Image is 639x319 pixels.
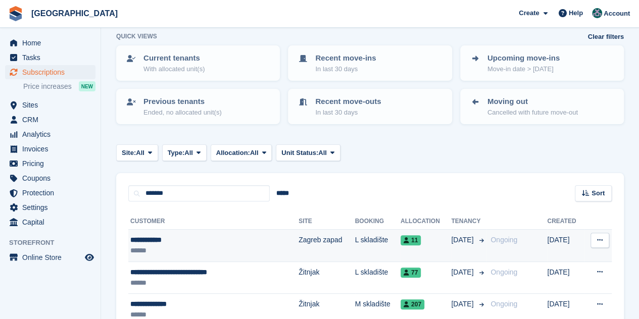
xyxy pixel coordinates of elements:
a: [GEOGRAPHIC_DATA] [27,5,122,22]
a: Price increases NEW [23,81,95,92]
span: Invoices [22,142,83,156]
a: menu [5,50,95,65]
span: Sort [592,188,605,198]
th: Tenancy [451,214,486,230]
a: Previous tenants Ended, no allocated unit(s) [117,90,279,123]
span: CRM [22,113,83,127]
span: 207 [401,299,424,309]
td: [DATE] [547,261,584,294]
span: Ongoing [490,268,517,276]
span: Ongoing [490,236,517,244]
td: L skladište [355,230,401,262]
span: All [318,148,327,158]
p: Upcoming move-ins [487,52,560,64]
span: Unit Status: [281,148,318,158]
span: Sites [22,98,83,112]
span: [DATE] [451,267,475,278]
a: menu [5,171,95,185]
button: Site: All [116,144,158,161]
td: Žitnjak [299,261,355,294]
span: Protection [22,186,83,200]
span: Create [519,8,539,18]
a: Moving out Cancelled with future move-out [461,90,623,123]
a: Recent move-outs In last 30 days [289,90,451,123]
th: Booking [355,214,401,230]
span: All [136,148,144,158]
a: menu [5,98,95,112]
p: In last 30 days [315,108,381,118]
a: menu [5,156,95,171]
span: [DATE] [451,235,475,245]
a: Upcoming move-ins Move-in date > [DATE] [461,46,623,80]
p: Current tenants [143,52,205,64]
span: 77 [401,268,421,278]
a: menu [5,142,95,156]
a: Current tenants With allocated unit(s) [117,46,279,80]
span: Type: [168,148,185,158]
p: Ended, no allocated unit(s) [143,108,222,118]
a: menu [5,186,95,200]
td: Zagreb zapad [299,230,355,262]
p: Cancelled with future move-out [487,108,578,118]
a: menu [5,200,95,215]
a: menu [5,127,95,141]
td: L skladište [355,261,401,294]
button: Type: All [162,144,207,161]
th: Allocation [401,214,451,230]
span: All [250,148,259,158]
span: Analytics [22,127,83,141]
div: NEW [79,81,95,91]
a: Recent move-ins In last 30 days [289,46,451,80]
span: Storefront [9,238,101,248]
a: menu [5,250,95,264]
span: 11 [401,235,421,245]
a: Preview store [83,251,95,263]
span: Settings [22,200,83,215]
p: Moving out [487,96,578,108]
span: All [184,148,193,158]
span: Pricing [22,156,83,171]
span: Online Store [22,250,83,264]
p: Previous tenants [143,96,222,108]
p: Recent move-ins [315,52,376,64]
img: Željko Gobac [592,8,602,18]
a: menu [5,113,95,127]
p: Recent move-outs [315,96,381,108]
a: menu [5,215,95,229]
span: Site: [122,148,136,158]
img: stora-icon-8386f47178a22dfd0bd8f6a31ec36ba5ce8667c1dd55bd0f319d3a0aa187defe.svg [8,6,23,21]
p: Move-in date > [DATE] [487,64,560,74]
p: With allocated unit(s) [143,64,205,74]
th: Site [299,214,355,230]
button: Unit Status: All [276,144,340,161]
a: menu [5,65,95,79]
span: [DATE] [451,299,475,309]
td: [DATE] [547,230,584,262]
h6: Quick views [116,32,157,41]
span: Capital [22,215,83,229]
span: Allocation: [216,148,250,158]
span: Price increases [23,82,72,91]
span: Home [22,36,83,50]
p: In last 30 days [315,64,376,74]
th: Customer [128,214,299,230]
span: Account [604,9,630,19]
span: Coupons [22,171,83,185]
a: Clear filters [587,32,624,42]
span: Tasks [22,50,83,65]
th: Created [547,214,584,230]
span: Subscriptions [22,65,83,79]
a: menu [5,36,95,50]
span: Ongoing [490,300,517,308]
span: Help [569,8,583,18]
button: Allocation: All [211,144,272,161]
